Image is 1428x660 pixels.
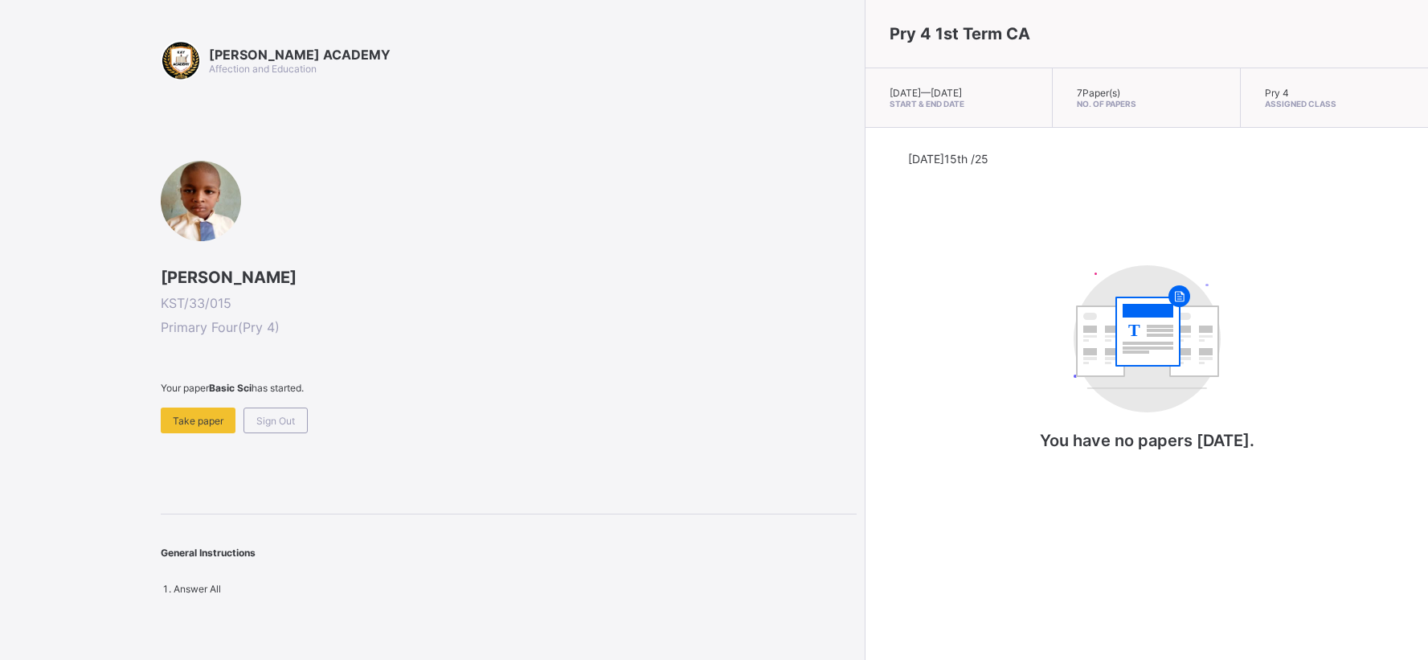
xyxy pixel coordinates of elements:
span: [PERSON_NAME] [161,268,857,287]
span: 7 Paper(s) [1077,87,1120,99]
span: [DATE] 15th /25 [908,152,988,166]
span: KST/33/015 [161,295,857,311]
p: You have no papers [DATE]. [986,431,1307,450]
span: [PERSON_NAME] ACADEMY [209,47,391,63]
span: Answer All [174,583,221,595]
span: Pry 4 1st Term CA [890,24,1030,43]
span: General Instructions [161,547,256,559]
span: Affection and Education [209,63,317,75]
span: [DATE] — [DATE] [890,87,962,99]
tspan: T [1128,320,1140,340]
span: Pry 4 [1265,87,1289,99]
span: Start & End Date [890,99,1028,109]
span: Assigned Class [1265,99,1404,109]
b: Basic Sci [209,382,252,394]
span: Take paper [173,415,223,427]
span: Sign Out [256,415,295,427]
span: No. of Papers [1077,99,1215,109]
span: Primary Four ( Pry 4 ) [161,319,857,335]
div: You have no papers today. [986,249,1307,482]
span: Your paper has started. [161,382,857,394]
